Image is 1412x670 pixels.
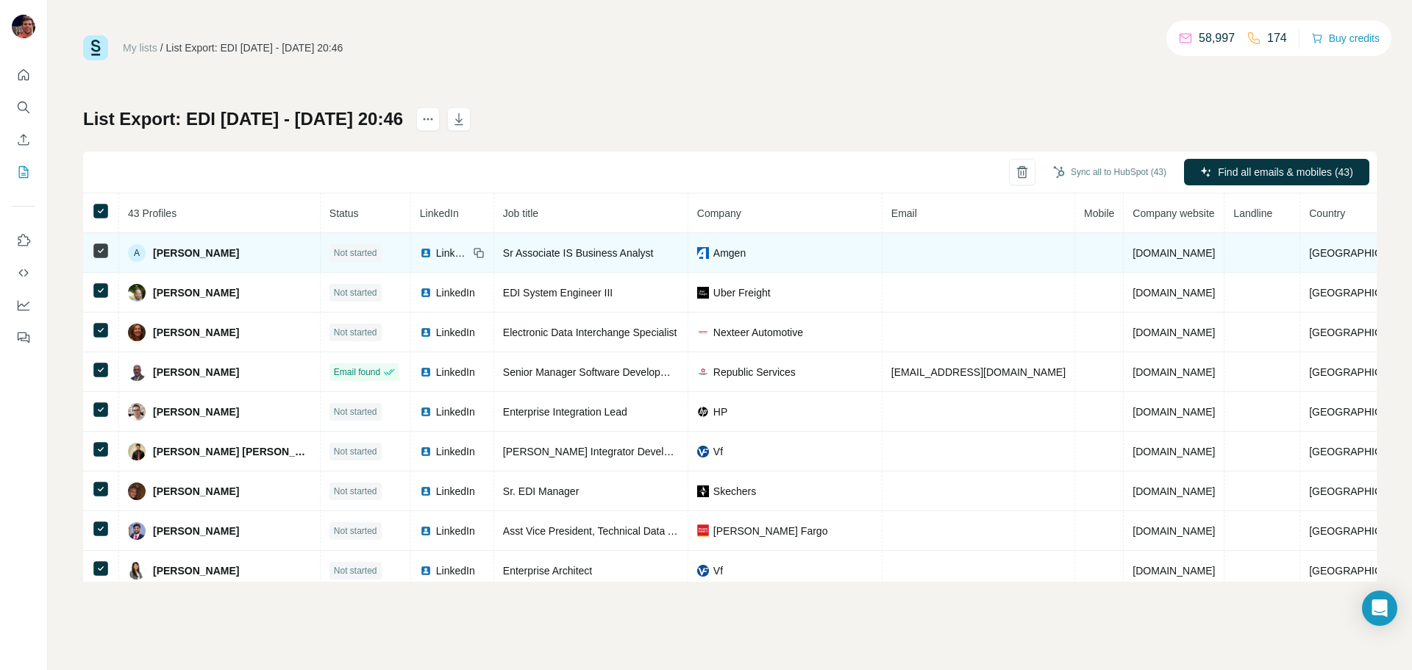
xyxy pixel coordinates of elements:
img: Surfe Logo [83,35,108,60]
span: Mobile [1084,207,1114,219]
span: Enterprise Integration Lead [503,406,627,418]
span: Company [697,207,741,219]
img: company-logo [697,565,709,577]
img: LinkedIn logo [420,247,432,259]
img: LinkedIn logo [420,525,432,537]
button: Buy credits [1311,28,1380,49]
button: Search [12,94,35,121]
span: EDI System Engineer III [503,287,613,299]
span: Not started [334,564,377,577]
img: company-logo [697,327,709,338]
span: LinkedIn [436,444,475,459]
img: Avatar [128,562,146,580]
span: [DOMAIN_NAME] [1133,446,1215,457]
p: 174 [1267,29,1287,47]
span: [PERSON_NAME] [153,484,239,499]
img: company-logo [697,366,709,378]
span: [PERSON_NAME] Fargo [713,524,828,538]
div: A [128,244,146,262]
img: LinkedIn logo [420,287,432,299]
span: Not started [334,286,377,299]
img: LinkedIn logo [420,485,432,497]
span: [PERSON_NAME] Integrator Developer [503,446,685,457]
span: Uber Freight [713,285,771,300]
p: 58,997 [1199,29,1235,47]
span: Email found [334,366,380,379]
button: My lists [12,159,35,185]
img: company-logo [697,287,709,299]
span: Not started [334,485,377,498]
a: My lists [123,42,157,54]
span: [PERSON_NAME] [153,325,239,340]
span: [DOMAIN_NAME] [1133,327,1215,338]
button: Find all emails & mobiles (43) [1184,159,1369,185]
span: Sr. EDI Manager [503,485,580,497]
span: [DOMAIN_NAME] [1133,525,1215,537]
button: Use Surfe on LinkedIn [12,227,35,254]
span: LinkedIn [436,524,475,538]
span: Amgen [713,246,746,260]
span: HP [713,405,727,419]
span: Asst Vice President, Technical Data Analyst - Global Treasury Management [503,525,846,537]
span: Sr Associate IS Business Analyst [503,247,654,259]
span: [PERSON_NAME] [153,405,239,419]
span: Enterprise Architect [503,565,592,577]
button: actions [416,107,440,131]
span: [PERSON_NAME] [PERSON_NAME] [153,444,311,459]
span: Vf [713,444,723,459]
button: Use Surfe API [12,260,35,286]
img: Avatar [128,284,146,302]
button: Dashboard [12,292,35,318]
button: Sync all to HubSpot (43) [1043,161,1177,183]
img: LinkedIn logo [420,446,432,457]
button: Quick start [12,62,35,88]
span: LinkedIn [436,405,475,419]
span: [DOMAIN_NAME] [1133,485,1215,497]
span: Not started [334,445,377,458]
span: Company website [1133,207,1214,219]
button: Feedback [12,324,35,351]
img: company-logo [697,524,709,537]
img: Avatar [128,443,146,460]
span: Country [1309,207,1345,219]
span: [PERSON_NAME] [153,365,239,379]
span: [PERSON_NAME] [153,285,239,300]
span: [EMAIL_ADDRESS][DOMAIN_NAME] [891,366,1066,378]
span: LinkedIn [436,563,475,578]
span: [DOMAIN_NAME] [1133,247,1215,259]
span: Landline [1233,207,1272,219]
span: [PERSON_NAME] [153,246,239,260]
img: Avatar [128,522,146,540]
img: LinkedIn logo [420,366,432,378]
img: Avatar [128,403,146,421]
img: company-logo [697,446,709,457]
img: Avatar [12,15,35,38]
img: Avatar [128,363,146,381]
span: LinkedIn [436,365,475,379]
li: / [160,40,163,55]
span: Skechers [713,484,756,499]
img: company-logo [697,485,709,497]
span: Republic Services [713,365,796,379]
img: Avatar [128,324,146,341]
span: Not started [334,326,377,339]
h1: List Export: EDI [DATE] - [DATE] 20:46 [83,107,403,131]
span: Find all emails & mobiles (43) [1218,165,1353,179]
span: Nexteer Automotive [713,325,803,340]
button: Enrich CSV [12,126,35,153]
span: [DOMAIN_NAME] [1133,287,1215,299]
span: LinkedIn [436,246,468,260]
span: Senior Manager Software Development and Integration [503,366,755,378]
div: List Export: EDI [DATE] - [DATE] 20:46 [166,40,343,55]
span: Vf [713,563,723,578]
span: Job title [503,207,538,219]
span: Status [329,207,359,219]
span: [DOMAIN_NAME] [1133,565,1215,577]
span: [DOMAIN_NAME] [1133,406,1215,418]
span: Email [891,207,917,219]
span: LinkedIn [420,207,459,219]
span: 43 Profiles [128,207,176,219]
span: Not started [334,405,377,418]
img: Avatar [128,482,146,500]
span: [DOMAIN_NAME] [1133,366,1215,378]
